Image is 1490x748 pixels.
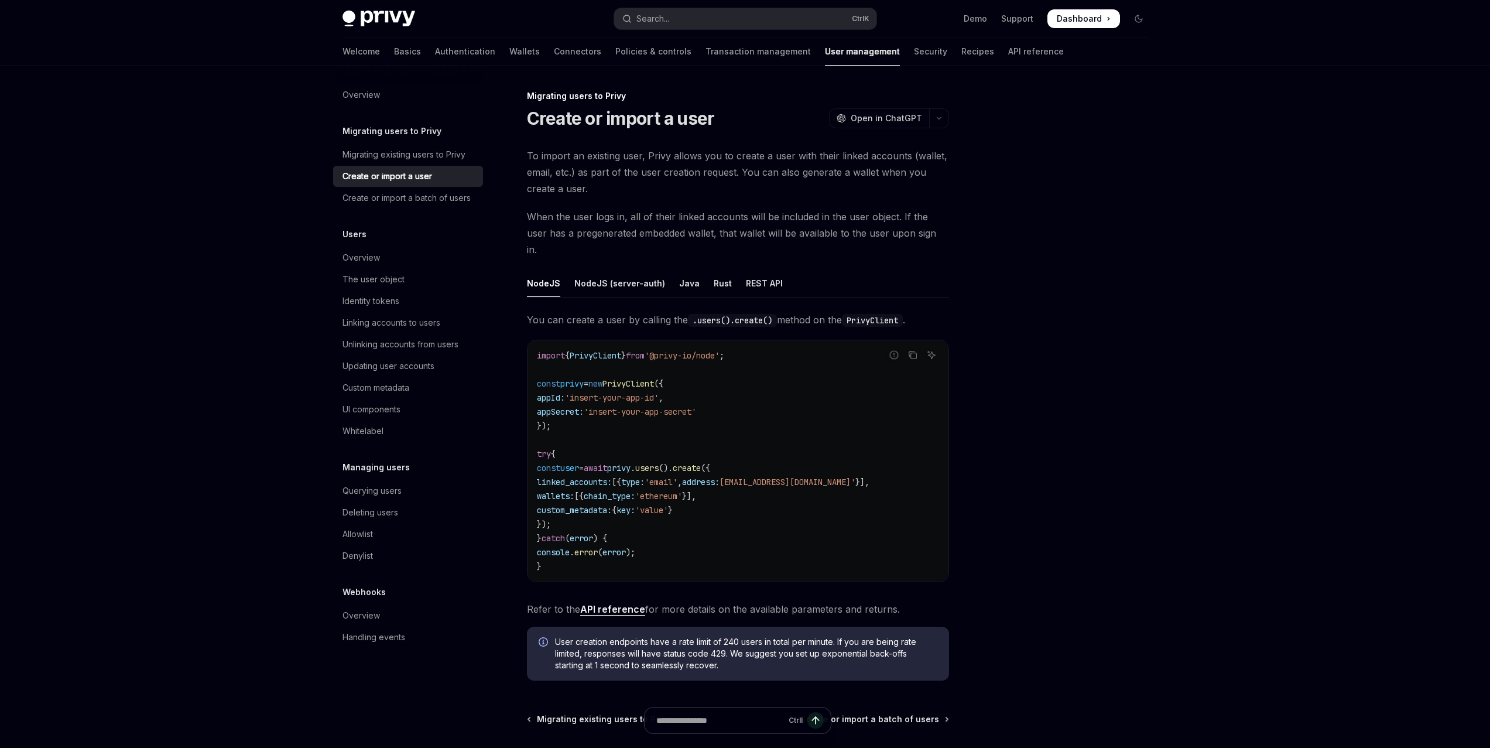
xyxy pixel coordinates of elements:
span: Dashboard [1057,13,1102,25]
span: Ctrl K [852,14,869,23]
a: Demo [964,13,987,25]
span: ( [565,533,570,544]
h5: Managing users [342,460,410,474]
div: Search... [636,12,669,26]
a: Overview [333,605,483,626]
h5: Migrating users to Privy [342,124,441,138]
a: Unlinking accounts from users [333,334,483,355]
a: Handling events [333,627,483,648]
span: error [602,547,626,558]
span: create [673,463,701,473]
span: catch [542,533,565,544]
span: '@privy-io/node' [645,350,720,361]
img: dark logo [342,11,415,27]
a: API reference [1008,37,1064,66]
span: new [588,378,602,389]
span: ; [720,350,724,361]
span: (). [659,463,673,473]
a: UI components [333,399,483,420]
span: ) { [593,533,607,544]
div: Linking accounts to users [342,316,440,330]
span: const [537,378,560,389]
button: Report incorrect code [886,347,902,363]
a: Welcome [342,37,380,66]
span: }], [855,477,869,487]
span: { [612,505,616,515]
span: [EMAIL_ADDRESS][DOMAIN_NAME]' [720,477,855,487]
span: When the user logs in, all of their linked accounts will be included in the user object. If the u... [527,209,949,258]
h5: Webhooks [342,585,386,599]
a: Migrating existing users to Privy [333,144,483,165]
span: = [584,378,588,389]
div: Whitelabel [342,424,383,438]
span: You can create a user by calling the method on the . [527,312,949,328]
button: Send message [807,712,824,729]
span: . [570,547,574,558]
div: Handling events [342,630,405,644]
div: UI components [342,402,400,416]
span: }); [537,421,551,431]
span: 'ethereum' [635,491,682,501]
span: error [570,533,593,544]
a: Create or import a batch of users [333,187,483,209]
span: To import an existing user, Privy allows you to create a user with their linked accounts (wallet,... [527,148,949,197]
a: Recipes [961,37,994,66]
a: Allowlist [333,524,483,545]
div: Overview [342,251,380,265]
a: Policies & controls [615,37,691,66]
div: Allowlist [342,527,373,541]
span: console [537,547,570,558]
span: } [537,561,542,572]
span: custom_metadata: [537,505,612,515]
span: 'insert-your-app-id' [565,392,659,403]
span: wallets: [537,491,574,501]
button: Copy the contents from the code block [905,347,920,363]
button: Open search [614,8,876,29]
a: Linking accounts to users [333,312,483,333]
a: Overview [333,84,483,105]
span: appId: [537,392,565,403]
div: Overview [342,609,380,623]
span: PrivyClient [602,378,654,389]
div: Migrating existing users to Privy [342,148,465,162]
span: Refer to the for more details on the available parameters and returns. [527,601,949,617]
div: The user object [342,272,405,286]
span: 'email' [645,477,677,487]
div: Create or import a batch of users [342,191,471,205]
div: Overview [342,88,380,102]
span: linked_accounts: [537,477,612,487]
a: Support [1001,13,1033,25]
span: users [635,463,659,473]
span: chain_type: [584,491,635,501]
span: [{ [574,491,584,501]
span: error [574,547,598,558]
a: API reference [580,603,645,616]
a: Transaction management [705,37,811,66]
a: The user object [333,269,483,290]
a: Identity tokens [333,291,483,312]
span: ( [598,547,602,558]
div: Migrating users to Privy [527,90,949,102]
span: , [659,392,663,403]
span: try [537,449,551,459]
span: [{ [612,477,621,487]
span: = [579,463,584,473]
span: await [584,463,607,473]
span: }], [682,491,696,501]
span: 'insert-your-app-secret' [584,407,696,417]
a: Basics [394,37,421,66]
div: Java [679,269,700,297]
span: type: [621,477,645,487]
div: Querying users [342,484,402,498]
a: Dashboard [1047,9,1120,28]
svg: Info [539,637,550,649]
span: privy [560,378,584,389]
span: privy [607,463,631,473]
span: 'value' [635,505,668,515]
span: key: [616,505,635,515]
span: user [560,463,579,473]
code: PrivyClient [842,314,903,327]
div: REST API [746,269,783,297]
div: NodeJS (server-auth) [574,269,665,297]
h5: Users [342,227,366,241]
